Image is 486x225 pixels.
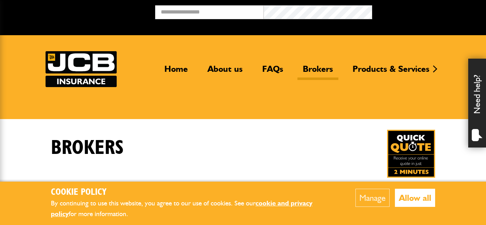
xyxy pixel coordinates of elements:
a: FAQs [257,64,289,80]
a: Brokers [297,64,338,80]
p: By continuing to use this website, you agree to our use of cookies. See our for more information. [51,198,334,220]
h2: Cookie Policy [51,187,334,198]
iframe: SalesIQ Chatwindow [345,28,484,220]
img: JCB Insurance Services logo [46,51,117,87]
a: About us [202,64,248,80]
a: Home [159,64,193,80]
a: JCB Insurance Services [46,51,117,87]
h1: Brokers [51,136,124,160]
button: Broker Login [372,5,481,16]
